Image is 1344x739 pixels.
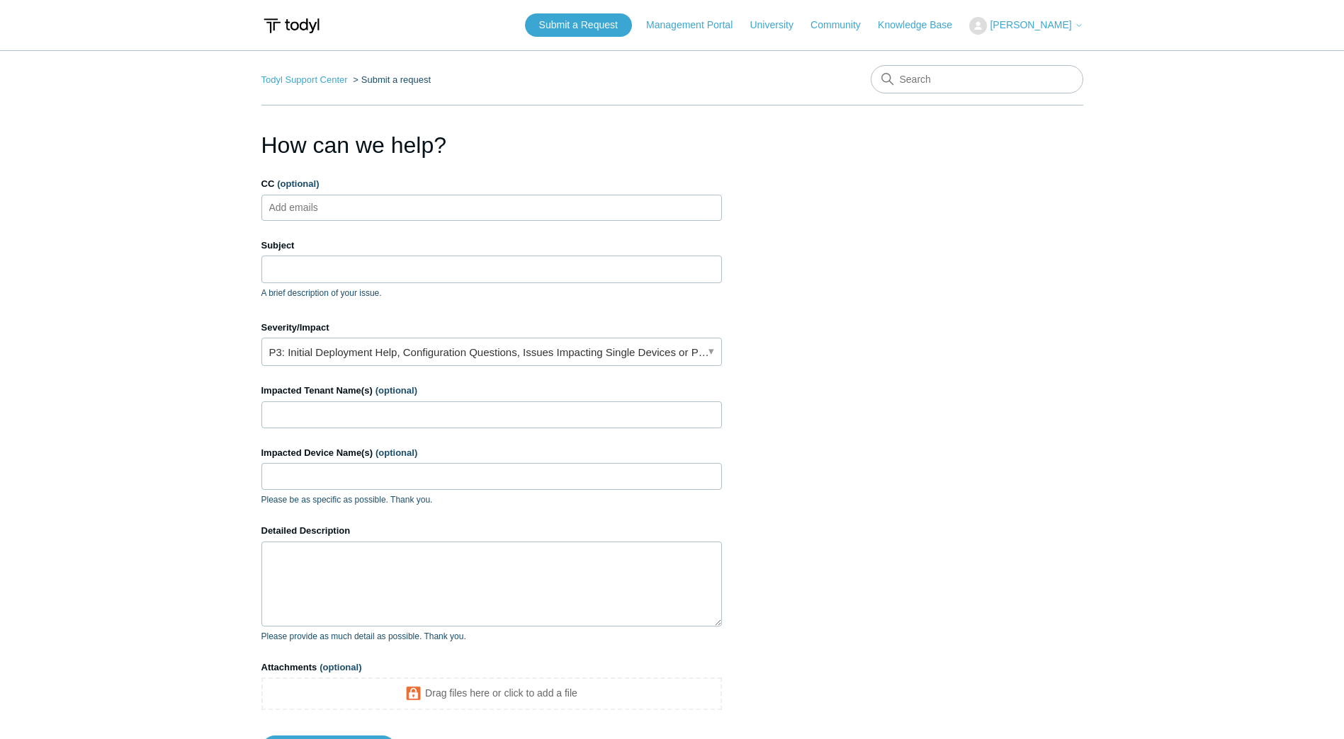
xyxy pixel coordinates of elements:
a: Community [811,18,875,33]
p: A brief description of your issue. [261,287,722,299]
label: Impacted Tenant Name(s) [261,384,722,398]
span: (optional) [375,447,417,458]
h1: How can we help? [261,128,722,162]
input: Search [871,65,1083,93]
a: Todyl Support Center [261,74,348,85]
input: Add emails [264,197,348,218]
a: Knowledge Base [878,18,966,33]
p: Please be as specific as possible. Thank you. [261,493,722,506]
label: Severity/Impact [261,321,722,335]
li: Submit a request [350,74,431,85]
span: [PERSON_NAME] [990,19,1071,30]
label: Attachments [261,660,722,675]
span: (optional) [320,662,361,672]
img: Todyl Support Center Help Center home page [261,13,322,39]
span: (optional) [277,178,319,189]
button: [PERSON_NAME] [969,17,1083,35]
p: Please provide as much detail as possible. Thank you. [261,630,722,643]
label: Subject [261,239,722,253]
span: (optional) [375,385,417,396]
a: Submit a Request [525,13,632,37]
label: Detailed Description [261,524,722,538]
a: P3: Initial Deployment Help, Configuration Questions, Issues Impacting Single Devices or Past Out... [261,338,722,366]
label: CC [261,177,722,191]
li: Todyl Support Center [261,74,351,85]
a: Management Portal [646,18,747,33]
label: Impacted Device Name(s) [261,446,722,460]
a: University [750,18,807,33]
